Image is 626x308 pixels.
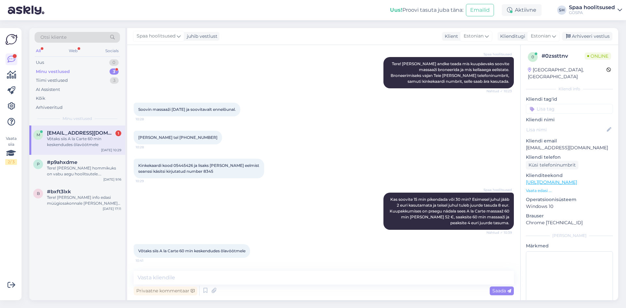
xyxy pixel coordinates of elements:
[526,144,613,151] p: [EMAIL_ADDRESS][DOMAIN_NAME]
[137,33,175,40] span: Spaa hoolitsused
[486,230,512,235] span: Nähtud ✓ 10:39
[138,248,246,253] span: Võtaks siis A la Carte 60 min keskendudes õlavöötmele
[47,136,121,148] div: Võtaks siis A la Carte 60 min keskendudes õlavöötmele
[67,47,79,55] div: Web
[526,154,613,161] p: Kliendi telefon
[526,203,613,210] p: Windows 10
[569,5,622,15] a: Spaa hoolitsusedGOSPA
[466,4,494,16] button: Emailid
[101,148,121,153] div: [DATE] 10:29
[37,132,40,137] span: m
[569,5,615,10] div: Spaa hoolitsused
[486,89,512,94] span: Nähtud ✓ 10:23
[136,117,160,122] span: 10:28
[498,33,525,40] div: Klienditugi
[526,179,577,185] a: [URL][DOMAIN_NAME]
[109,59,119,66] div: 0
[184,33,217,40] div: juhib vestlust
[585,52,611,60] span: Online
[36,59,44,66] div: Uus
[103,206,121,211] div: [DATE] 17:11
[37,162,40,167] span: p
[526,219,613,226] p: Chrome [TECHNICAL_ID]
[110,68,119,75] div: 3
[47,165,121,177] div: Tere! [PERSON_NAME] hommikuks on vabu aegu hoolitsutele. [PERSON_NAME] andke [PERSON_NAME] soovit...
[390,7,402,13] b: Uus!
[391,61,510,84] span: Tere! [PERSON_NAME] andke teada mis kuupäevaks soovite massaaži broneerida ja mis kellaaega eelis...
[5,136,17,165] div: Vaata siia
[531,33,551,40] span: Estonian
[526,96,613,103] p: Kliendi tag'id
[502,4,542,16] div: Aktiivne
[526,86,613,92] div: Kliendi info
[464,33,484,40] span: Estonian
[36,95,45,102] div: Kõik
[47,189,71,195] span: #bxft3lxk
[136,179,160,183] span: 10:29
[569,10,615,15] div: GOSPA
[526,196,613,203] p: Operatsioonisüsteem
[526,104,613,114] input: Lisa tag
[557,6,566,15] div: SH
[47,130,115,136] span: merike.trall@gmail.com
[442,33,458,40] div: Klient
[36,68,70,75] div: Minu vestlused
[390,6,463,14] div: Proovi tasuta juba täna:
[5,33,18,46] img: Askly Logo
[47,195,121,206] div: Tere! [PERSON_NAME] info edasi müügiosakonnale [PERSON_NAME] saadavad arve.
[562,32,612,41] div: Arhiveeri vestlus
[136,258,160,263] span: 10:41
[110,77,119,84] div: 3
[104,47,120,55] div: Socials
[63,116,92,122] span: Minu vestlused
[526,172,613,179] p: Klienditeekond
[484,52,512,57] span: Spaa hoolitsused
[526,233,613,239] div: [PERSON_NAME]
[526,138,613,144] p: Kliendi email
[103,177,121,182] div: [DATE] 9:16
[138,135,217,140] span: [PERSON_NAME] tel [PHONE_NUMBER]
[526,161,578,169] div: Küsi telefoninumbrit
[37,191,40,196] span: b
[390,197,510,225] span: Kas soovite 15 min pikendada või 30 min? Esimesel juhul jääb 2 euri kasutamata ja teisel juhul tu...
[138,163,260,174] span: Kinkekaardi kood 05445426 ja lisaks [PERSON_NAME] eelmist seanssi käsitsi kirjutatud number 8345
[526,242,613,249] p: Märkmed
[531,54,534,59] span: 0
[35,47,42,55] div: All
[526,188,613,194] p: Vaata edasi ...
[526,116,613,123] p: Kliendi nimi
[5,159,17,165] div: 2 / 3
[138,107,236,112] span: Soovin massaaži [DATE] ja soovitavalt ennelõunal.
[36,86,60,93] div: AI Assistent
[40,34,67,41] span: Otsi kliente
[47,159,77,165] span: #p9ahxdme
[484,187,512,192] span: Spaa hoolitsused
[528,66,606,80] div: [GEOGRAPHIC_DATA], [GEOGRAPHIC_DATA]
[36,77,68,84] div: Tiimi vestlused
[542,52,585,60] div: # 0zssttnv
[36,104,63,111] div: Arhiveeritud
[526,126,605,133] input: Lisa nimi
[134,286,197,295] div: Privaatne kommentaar
[115,130,121,136] div: 1
[492,288,511,294] span: Saada
[136,145,160,150] span: 10:28
[526,213,613,219] p: Brauser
